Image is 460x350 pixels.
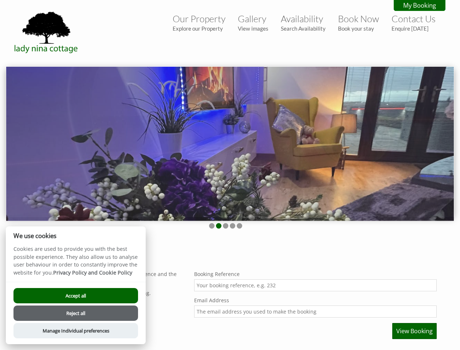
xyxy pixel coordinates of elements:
[13,288,138,303] button: Accept all
[15,252,437,264] h1: View Booking
[6,245,146,282] p: Cookies are used to provide you with the best possible experience. They also allow us to analyse ...
[173,13,225,32] a: Our PropertyExplore our Property
[338,13,379,32] a: Book NowBook your stay
[53,269,132,276] a: Privacy Policy and Cookie Policy
[10,10,83,54] img: Lady Nina Cottage
[194,306,437,318] input: The email address you used to make the booking
[238,25,268,32] small: View images
[194,297,437,304] label: Email Address
[6,232,146,239] h2: We use cookies
[392,25,436,32] small: Enquire [DATE]
[194,271,437,277] label: Booking Reference
[281,25,326,32] small: Search Availability
[238,13,268,32] a: GalleryView images
[194,279,437,291] input: Your booking reference, e.g. 232
[392,323,437,339] button: View Booking
[13,323,138,338] button: Manage Individual preferences
[281,13,326,32] a: AvailabilitySearch Availability
[173,25,225,32] small: Explore our Property
[396,327,433,335] span: View Booking
[13,306,138,321] button: Reject all
[392,13,436,32] a: Contact UsEnquire [DATE]
[338,25,379,32] small: Book your stay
